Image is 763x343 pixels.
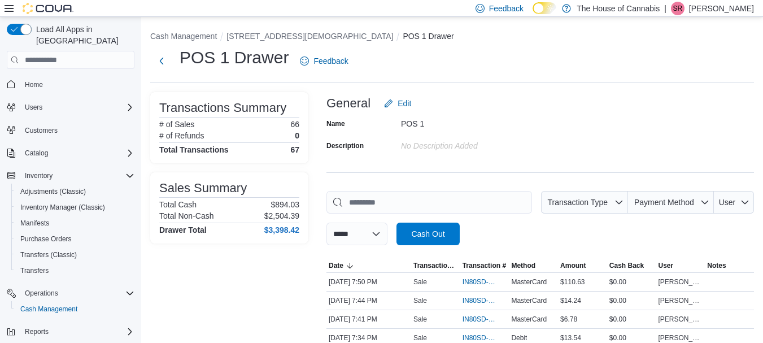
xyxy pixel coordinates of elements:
[673,2,683,15] span: SR
[560,261,586,270] span: Amount
[659,261,674,270] span: User
[159,211,214,220] h6: Total Non-Cash
[463,296,496,305] span: IN80SD-245186
[326,312,411,326] div: [DATE] 7:41 PM
[326,119,345,128] label: Name
[264,211,299,220] p: $2,504.39
[707,261,726,270] span: Notes
[159,120,194,129] h6: # of Sales
[326,259,411,272] button: Date
[659,296,703,305] span: [PERSON_NAME]
[23,3,73,14] img: Cova
[20,169,57,183] button: Inventory
[20,219,49,228] span: Manifests
[2,76,139,92] button: Home
[11,263,139,279] button: Transfers
[659,277,703,286] span: [PERSON_NAME]
[560,333,581,342] span: $13.54
[11,184,139,199] button: Adjustments (Classic)
[20,101,47,114] button: Users
[401,137,552,150] div: No Description added
[2,285,139,301] button: Operations
[560,315,577,324] span: $6.78
[511,261,535,270] span: Method
[326,141,364,150] label: Description
[509,259,558,272] button: Method
[326,294,411,307] div: [DATE] 7:44 PM
[413,315,427,324] p: Sale
[20,187,86,196] span: Adjustments (Classic)
[16,216,54,230] a: Manifests
[411,228,444,240] span: Cash Out
[413,277,427,286] p: Sale
[577,2,660,15] p: The House of Cannabis
[705,259,754,272] button: Notes
[20,305,77,314] span: Cash Management
[159,200,197,209] h6: Total Cash
[714,191,754,214] button: User
[460,259,509,272] button: Transaction #
[20,286,63,300] button: Operations
[16,248,134,262] span: Transfers (Classic)
[396,223,460,245] button: Cash Out
[159,145,229,154] h4: Total Transactions
[511,333,527,342] span: Debit
[511,315,547,324] span: MasterCard
[16,232,134,246] span: Purchase Orders
[463,294,507,307] button: IN80SD-245186
[413,296,427,305] p: Sale
[560,296,581,305] span: $14.24
[413,333,427,342] p: Sale
[326,275,411,289] div: [DATE] 7:50 PM
[20,325,134,338] span: Reports
[607,259,656,272] button: Cash Back
[290,145,299,154] h4: 67
[20,266,49,275] span: Transfers
[25,327,49,336] span: Reports
[16,248,81,262] a: Transfers (Classic)
[2,145,139,161] button: Catalog
[326,191,532,214] input: This is a search bar. As you type, the results lower in the page will automatically filter.
[463,275,507,289] button: IN80SD-245187
[689,2,754,15] p: [PERSON_NAME]
[159,225,207,235] h4: Drawer Total
[25,171,53,180] span: Inventory
[411,259,460,272] button: Transaction Type
[541,191,628,214] button: Transaction Type
[20,169,134,183] span: Inventory
[313,55,348,67] span: Feedback
[558,259,607,272] button: Amount
[16,216,134,230] span: Manifests
[463,315,496,324] span: IN80SD-245185
[2,99,139,115] button: Users
[463,333,496,342] span: IN80SD-245184
[20,146,53,160] button: Catalog
[16,185,134,198] span: Adjustments (Classic)
[489,3,524,14] span: Feedback
[560,277,585,286] span: $110.63
[326,97,370,110] h3: General
[11,231,139,247] button: Purchase Orders
[20,78,47,92] a: Home
[11,247,139,263] button: Transfers (Classic)
[533,2,556,14] input: Dark Mode
[150,32,217,41] button: Cash Management
[295,50,352,72] a: Feedback
[20,286,134,300] span: Operations
[32,24,134,46] span: Load All Apps in [GEOGRAPHIC_DATA]
[11,301,139,317] button: Cash Management
[2,168,139,184] button: Inventory
[628,191,714,214] button: Payment Method
[290,120,299,129] p: 66
[511,296,547,305] span: MasterCard
[20,250,77,259] span: Transfers (Classic)
[413,261,458,270] span: Transaction Type
[159,131,204,140] h6: # of Refunds
[20,124,62,137] a: Customers
[398,98,411,109] span: Edit
[20,123,134,137] span: Customers
[16,302,82,316] a: Cash Management
[25,149,48,158] span: Catalog
[150,50,173,72] button: Next
[463,277,496,286] span: IN80SD-245187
